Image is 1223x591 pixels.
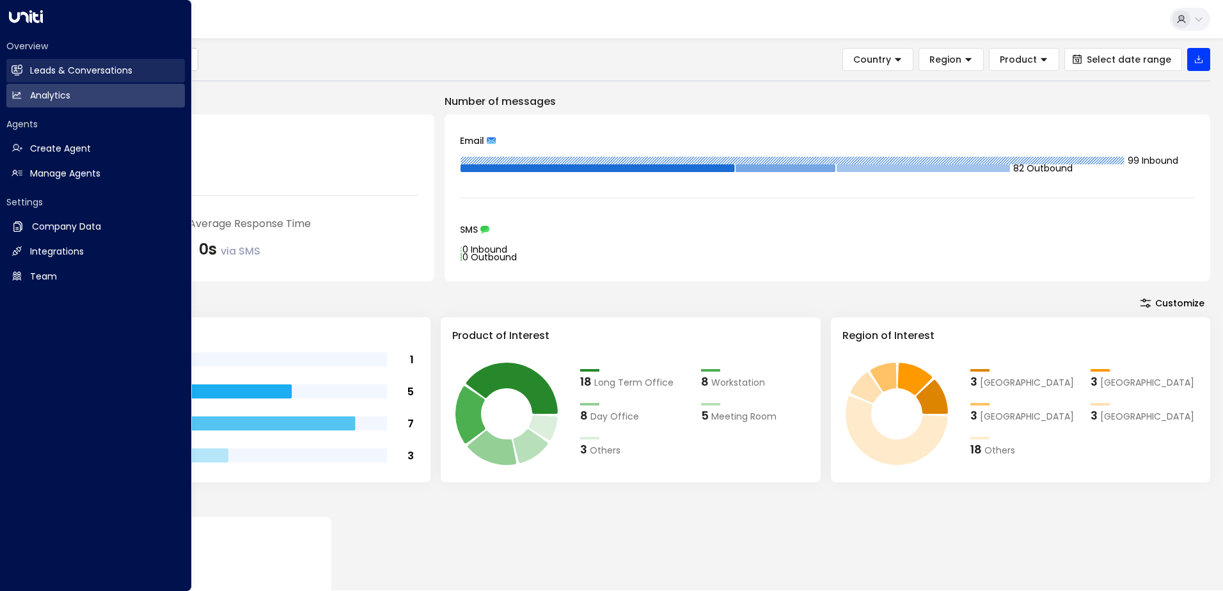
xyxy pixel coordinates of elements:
[1091,407,1199,424] div: 3Newcastle Upon Tyne
[1127,154,1178,167] tspan: 99 Inbound
[6,118,185,130] h2: Agents
[842,328,1199,343] h3: Region of Interest
[6,40,185,52] h2: Overview
[460,136,484,145] span: Email
[701,373,809,390] div: 8Workstation
[407,416,414,431] tspan: 7
[30,245,84,258] h2: Integrations
[590,410,639,423] span: Day Office
[32,220,101,233] h2: Company Data
[6,59,185,83] a: Leads & Conversations
[63,328,419,343] h3: Range of Team Size
[67,216,419,232] div: Sales concierge agent's Average Response Time
[980,376,1074,390] span: Manchester
[6,240,185,264] a: Integrations
[221,244,260,258] span: via SMS
[929,54,961,65] span: Region
[842,48,913,71] button: Country
[580,441,688,458] div: 3Others
[407,448,414,463] tspan: 3
[6,162,185,185] a: Manage Agents
[1134,294,1210,312] button: Customize
[919,48,984,71] button: Region
[970,441,982,458] div: 18
[51,495,1210,510] p: Conversion Metrics
[580,373,688,390] div: 18Long Term Office
[580,441,587,458] div: 3
[980,410,1074,423] span: Newcastle
[580,407,688,424] div: 8Day Office
[199,238,260,261] div: 0s
[462,243,507,256] tspan: 0 Inbound
[30,89,70,102] h2: Analytics
[1064,48,1182,71] button: Select date range
[580,407,588,424] div: 8
[1100,410,1194,423] span: Newcastle Upon Tyne
[407,384,414,399] tspan: 5
[51,94,434,109] p: Engagement Metrics
[30,270,57,283] h2: Team
[590,444,620,457] span: Others
[853,54,891,65] span: Country
[30,167,100,180] h2: Manage Agents
[594,376,674,390] span: Long Term Office
[701,407,709,424] div: 5
[580,373,592,390] div: 18
[6,196,185,209] h2: Settings
[711,410,777,423] span: Meeting Room
[984,444,1015,457] span: Others
[445,94,1210,109] p: Number of messages
[970,373,977,390] div: 3
[1091,407,1098,424] div: 3
[410,352,414,367] tspan: 1
[1013,162,1073,175] tspan: 82 Outbound
[711,376,765,390] span: Workstation
[970,373,1078,390] div: 3Manchester
[452,328,809,343] h3: Product of Interest
[989,48,1059,71] button: Product
[701,373,709,390] div: 8
[6,215,185,239] a: Company Data
[970,407,977,424] div: 3
[460,225,1195,234] div: SMS
[1000,54,1037,65] span: Product
[30,64,132,77] h2: Leads & Conversations
[462,251,517,264] tspan: 0 Outbound
[701,407,809,424] div: 5Meeting Room
[1100,376,1194,390] span: London
[6,84,185,107] a: Analytics
[1091,373,1199,390] div: 3London
[30,142,91,155] h2: Create Agent
[970,407,1078,424] div: 3Newcastle
[6,265,185,288] a: Team
[67,130,419,145] div: Number of Inquiries
[1087,54,1171,65] span: Select date range
[6,137,185,161] a: Create Agent
[970,441,1078,458] div: 18Others
[1091,373,1098,390] div: 3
